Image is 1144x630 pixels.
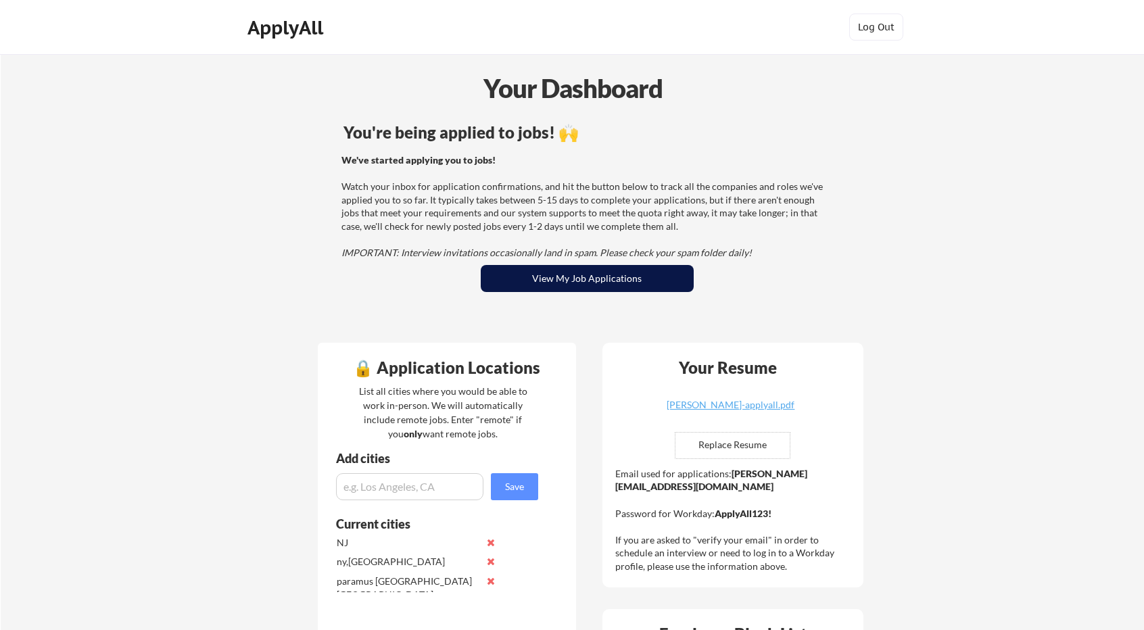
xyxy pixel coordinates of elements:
div: Add cities [336,452,542,464]
button: Log Out [849,14,903,41]
div: ApplyAll [247,16,327,39]
div: Your Resume [661,360,795,376]
strong: only [404,428,423,439]
em: IMPORTANT: Interview invitations occasionally land in spam. Please check your spam folder daily! [341,247,752,258]
div: Current cities [336,518,523,530]
div: 🔒 Application Locations [321,360,573,376]
div: [PERSON_NAME]-applyall.pdf [650,400,811,410]
div: Watch your inbox for application confirmations, and hit the button below to track all the compani... [341,153,829,260]
strong: We've started applying you to jobs! [341,154,496,166]
a: [PERSON_NAME]-applyall.pdf [650,400,811,421]
div: You're being applied to jobs! 🙌 [343,124,831,141]
div: List all cities where you would be able to work in-person. We will automatically include remote j... [350,384,536,441]
div: paramus [GEOGRAPHIC_DATA] [GEOGRAPHIC_DATA] [337,575,479,601]
div: Email used for applications: Password for Workday: If you are asked to "verify your email" in ord... [615,467,854,573]
strong: ApplyAll123! [715,508,771,519]
div: NJ [337,536,479,550]
div: Your Dashboard [1,69,1144,107]
button: View My Job Applications [481,265,694,292]
strong: [PERSON_NAME][EMAIL_ADDRESS][DOMAIN_NAME] [615,468,807,493]
button: Save [491,473,538,500]
div: ny,[GEOGRAPHIC_DATA] [337,555,479,568]
input: e.g. Los Angeles, CA [336,473,483,500]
